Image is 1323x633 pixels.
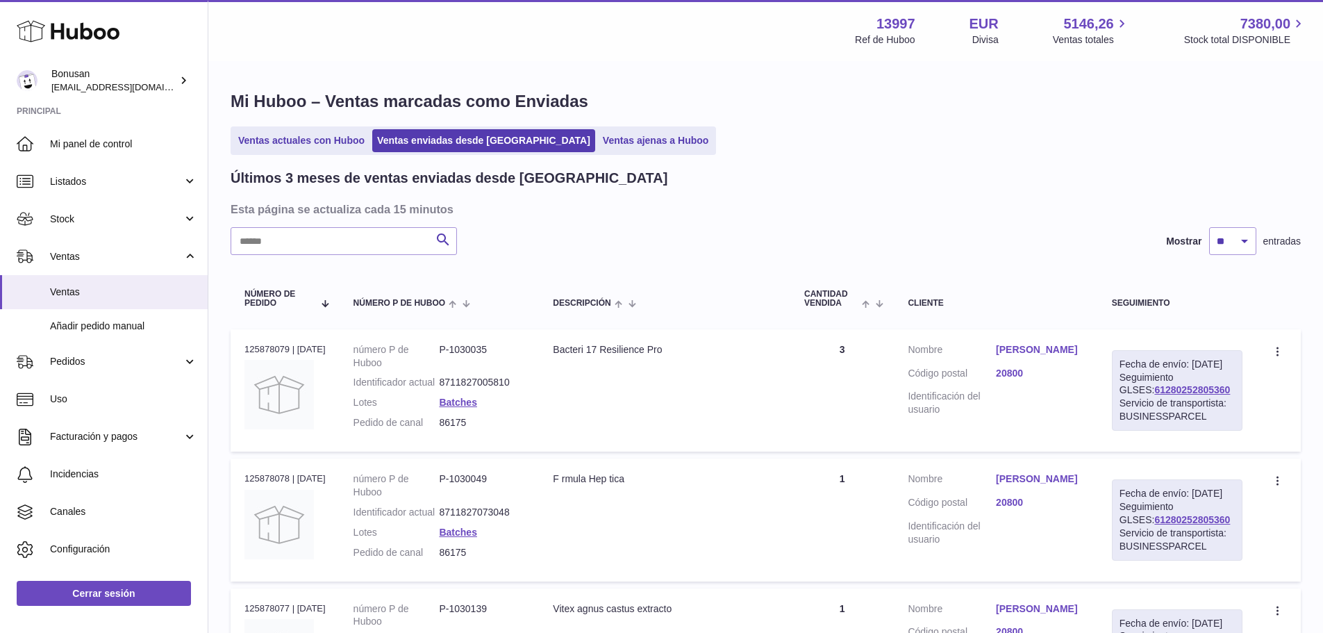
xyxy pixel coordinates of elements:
[50,320,197,333] span: Añadir pedido manual
[439,343,525,370] dd: P-1030035
[996,472,1084,486] a: [PERSON_NAME]
[439,546,525,559] dd: 86175
[553,343,776,356] div: Bacteri 17 Resilience Pro
[51,67,176,94] div: Bonusan
[1184,33,1306,47] span: Stock total DISPONIBLE
[1120,487,1235,500] div: Fecha de envío: [DATE]
[996,367,1084,380] a: 20800
[50,505,197,518] span: Canales
[231,169,667,188] h2: Últimos 3 meses de ventas enviadas desde [GEOGRAPHIC_DATA]
[553,472,776,486] div: F rmula Hep tica
[908,343,996,360] dt: Nombre
[876,15,915,33] strong: 13997
[553,299,610,308] span: Descripción
[353,416,440,429] dt: Pedido de canal
[50,175,183,188] span: Listados
[1120,358,1235,371] div: Fecha de envío: [DATE]
[804,290,858,308] span: Cantidad vendida
[908,602,996,619] dt: Nombre
[1053,33,1130,47] span: Ventas totales
[50,250,183,263] span: Ventas
[439,472,525,499] dd: P-1030049
[908,390,996,416] dt: Identificación del usuario
[1263,235,1301,248] span: entradas
[908,520,996,546] dt: Identificación del usuario
[353,343,440,370] dt: número P de Huboo
[50,286,197,299] span: Ventas
[439,416,525,429] dd: 86175
[972,33,999,47] div: Divisa
[244,472,326,485] div: 125878078 | [DATE]
[1120,397,1235,423] div: Servicio de transportista: BUSINESSPARCEL
[1112,299,1242,308] div: Seguimiento
[353,506,440,519] dt: Identificador actual
[244,602,326,615] div: 125878077 | [DATE]
[996,496,1084,509] a: 20800
[1112,350,1242,431] div: Seguimiento GLSES:
[790,459,894,581] td: 1
[353,299,445,308] span: número P de Huboo
[970,15,999,33] strong: EUR
[553,602,776,616] div: Vitex agnus castus extracto
[50,468,197,481] span: Incidencias
[855,33,915,47] div: Ref de Huboo
[17,70,38,91] img: info@bonusan.es
[50,213,183,226] span: Stock
[439,527,476,538] a: Batches
[231,202,1297,217] h3: Esta página se actualiza cada 15 minutos
[353,396,440,409] dt: Lotes
[353,546,440,559] dt: Pedido de canal
[908,496,996,513] dt: Código postal
[1063,15,1113,33] span: 5146,26
[17,581,191,606] a: Cerrar sesión
[1053,15,1130,47] a: 5146,26 Ventas totales
[244,360,314,429] img: no-photo.jpg
[353,376,440,389] dt: Identificador actual
[50,430,183,443] span: Facturación y pagos
[353,526,440,539] dt: Lotes
[353,472,440,499] dt: número P de Huboo
[50,543,197,556] span: Configuración
[231,90,1301,113] h1: Mi Huboo – Ventas marcadas como Enviadas
[1240,15,1290,33] span: 7380,00
[1184,15,1306,47] a: 7380,00 Stock total DISPONIBLE
[353,602,440,629] dt: número P de Huboo
[439,376,525,389] dd: 8711827005810
[1120,527,1235,553] div: Servicio de transportista: BUSINESSPARCEL
[790,329,894,452] td: 3
[439,397,476,408] a: Batches
[1120,617,1235,630] div: Fecha de envío: [DATE]
[908,367,996,384] dt: Código postal
[439,602,525,629] dd: P-1030139
[1154,384,1230,395] a: 61280252805360
[50,138,197,151] span: Mi panel de control
[51,81,204,92] span: [EMAIL_ADDRESS][DOMAIN_NAME]
[1154,514,1230,525] a: 61280252805360
[233,129,369,152] a: Ventas actuales con Huboo
[996,602,1084,616] a: [PERSON_NAME]
[598,129,714,152] a: Ventas ajenas a Huboo
[244,490,314,559] img: no-photo.jpg
[908,472,996,489] dt: Nombre
[908,299,1083,308] div: Cliente
[244,343,326,356] div: 125878079 | [DATE]
[50,355,183,368] span: Pedidos
[244,290,313,308] span: Número de pedido
[1166,235,1201,248] label: Mostrar
[372,129,595,152] a: Ventas enviadas desde [GEOGRAPHIC_DATA]
[1112,479,1242,560] div: Seguimiento GLSES:
[996,343,1084,356] a: [PERSON_NAME]
[439,506,525,519] dd: 8711827073048
[50,393,197,406] span: Uso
